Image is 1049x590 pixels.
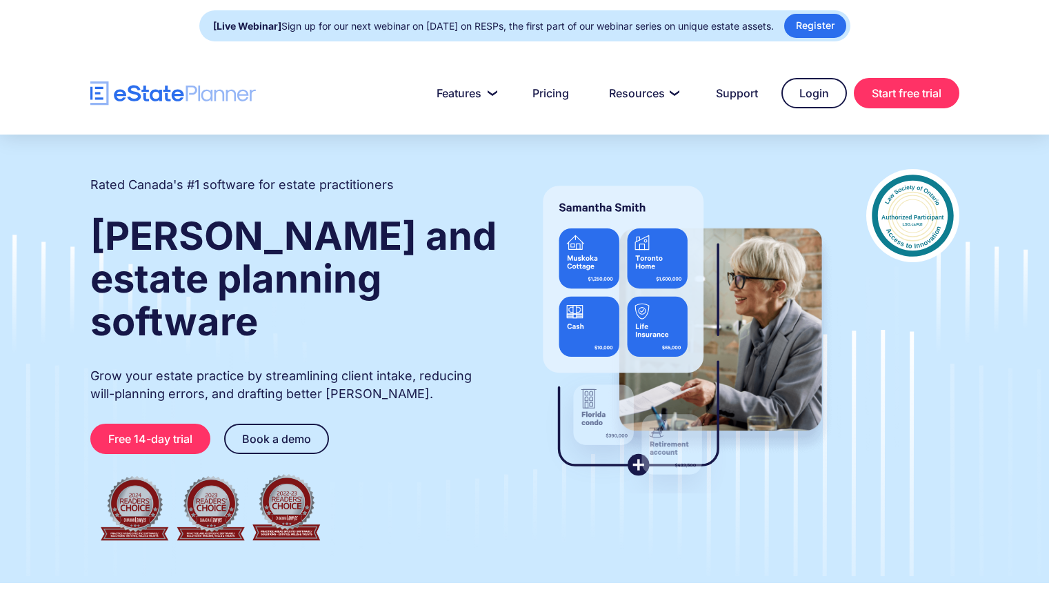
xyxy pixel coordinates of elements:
[526,169,839,493] img: estate planner showing wills to their clients, using eState Planner, a leading estate planning so...
[516,79,586,107] a: Pricing
[213,17,774,36] div: Sign up for our next webinar on [DATE] on RESPs, the first part of our webinar series on unique e...
[213,20,281,32] strong: [Live Webinar]
[699,79,775,107] a: Support
[90,81,256,106] a: home
[90,367,499,403] p: Grow your estate practice by streamlining client intake, reducing will-planning errors, and draft...
[854,78,959,108] a: Start free trial
[420,79,509,107] a: Features
[592,79,692,107] a: Resources
[90,424,210,454] a: Free 14-day trial
[781,78,847,108] a: Login
[90,213,497,345] strong: [PERSON_NAME] and estate planning software
[90,176,394,194] h2: Rated Canada's #1 software for estate practitioners
[224,424,329,454] a: Book a demo
[784,14,846,38] a: Register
